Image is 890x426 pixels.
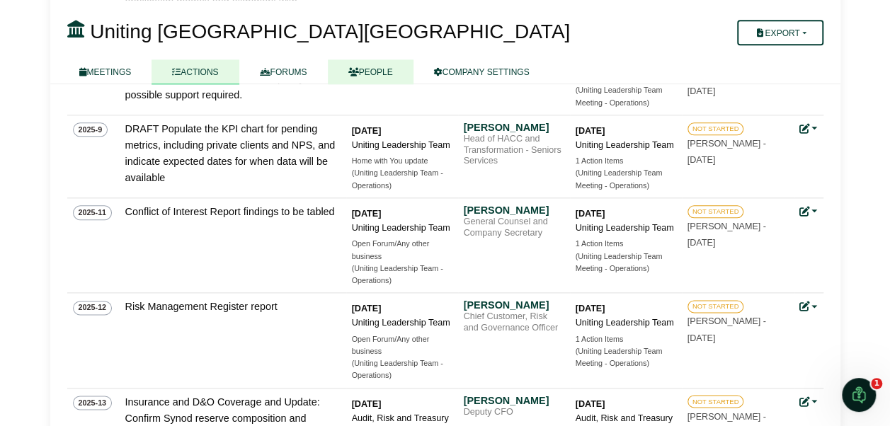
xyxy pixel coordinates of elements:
span: NOT STARTED [688,395,744,408]
a: [PERSON_NAME] Chief Customer, Risk and Governance Officer [464,299,563,333]
a: [PERSON_NAME] Deputy CFO [464,394,563,418]
div: (Uniting Leadership Team Meeting - Operations) [576,84,675,109]
div: [PERSON_NAME] [464,204,563,217]
a: [PERSON_NAME] General Counsel and Company Secretary [464,204,563,238]
div: (Uniting Leadership Team Meeting - Operations) [576,345,675,370]
div: 1 Action Items [576,238,675,250]
a: 1 Action Items (Uniting Leadership Team Meeting - Operations) [576,238,675,275]
div: [DATE] [352,124,451,138]
iframe: Intercom live chat [842,378,876,412]
div: 1 Action Items [576,333,675,345]
div: [DATE] [576,124,675,138]
div: Home with You update [352,155,451,167]
div: Open Forum/Any other business [352,333,451,358]
small: [PERSON_NAME] - [688,139,766,165]
a: 1 Action Items (Uniting Leadership Team Meeting - Operations) [576,155,675,192]
div: [DATE] [352,301,451,316]
a: Home with You update (Uniting Leadership Team - Operations) [352,155,451,192]
span: 2025-13 [73,396,113,410]
a: Open Forum/Any other business (Uniting Leadership Team - Operations) [352,238,451,287]
a: MEETINGS [59,59,152,84]
div: (Uniting Leadership Team - Operations) [352,167,451,192]
span: 1 [871,378,882,389]
span: [DATE] [688,238,716,248]
div: (Uniting Leadership Team Meeting - Operations) [576,251,675,275]
div: Deputy CFO [464,407,563,418]
div: 1 Action Items [576,155,675,167]
div: [PERSON_NAME] [464,299,563,311]
span: [DATE] [688,333,716,343]
a: [PERSON_NAME] Head of HACC and Transformation - Seniors Services [464,121,563,167]
span: NOT STARTED [688,205,744,218]
span: 2025-9 [73,122,108,137]
div: Conflict of Interest Report findings to be tabled [125,204,338,220]
a: Open Forum/Any other business (Uniting Leadership Team - Operations) [352,333,451,382]
div: Uniting Leadership Team [576,221,675,235]
span: NOT STARTED [688,122,744,135]
a: NOT STARTED [PERSON_NAME] -[DATE] [688,204,787,248]
a: ACTIONS [152,59,239,84]
div: [DATE] [576,397,675,411]
div: Uniting Leadership Team [352,316,451,330]
div: [DATE] [576,207,675,221]
span: 2025-11 [73,205,113,219]
div: Head of HACC and Transformation - Seniors Services [464,134,563,167]
div: (Uniting Leadership Team Meeting - Operations) [576,167,675,192]
a: FORUMS [239,59,328,84]
span: [DATE] [688,86,716,96]
div: Open Forum/Any other business [352,238,451,263]
div: Chief Customer, Risk and Governance Officer [464,311,563,333]
div: (Uniting Leadership Team - Operations) [352,263,451,287]
div: [PERSON_NAME] [464,121,563,134]
span: 2025-12 [73,301,113,315]
small: [PERSON_NAME] - [688,221,766,248]
a: COMPANY SETTINGS [413,59,550,84]
small: [PERSON_NAME] - [688,316,766,342]
div: Risk Management Register report [125,299,338,315]
a: 1 Action Items (Uniting Leadership Team Meeting - Operations) [576,333,675,370]
div: Uniting Leadership Team [352,138,451,152]
span: [DATE] [688,155,716,165]
div: Uniting Leadership Team [576,316,675,330]
a: NOT STARTED [PERSON_NAME] -[DATE] [688,299,787,342]
span: Uniting [GEOGRAPHIC_DATA][GEOGRAPHIC_DATA] [90,21,570,42]
span: NOT STARTED [688,300,744,313]
div: Uniting Leadership Team [576,138,675,152]
button: Export [737,20,823,45]
a: NOT STARTED [PERSON_NAME] -[DATE] [688,121,787,165]
div: [DATE] [576,301,675,316]
div: (Uniting Leadership Team - Operations) [352,357,451,382]
div: General Counsel and Company Secretary [464,217,563,238]
div: [DATE] [352,397,451,411]
div: Uniting Leadership Team [352,221,451,235]
div: [DATE] [352,207,451,221]
a: 1 Action Items (Uniting Leadership Team Meeting - Operations) [576,72,675,109]
div: DRAFT Populate the KPI chart for pending metrics, including private clients and NPS, and indicate... [125,121,338,186]
div: [PERSON_NAME] [464,394,563,407]
a: PEOPLE [328,59,413,84]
